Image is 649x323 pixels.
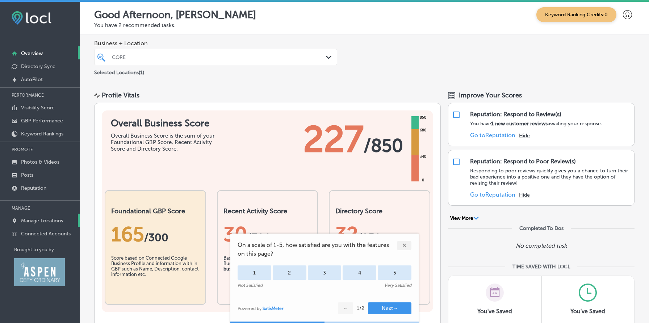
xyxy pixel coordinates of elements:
a: SatisMeter [263,306,284,311]
p: GBP Performance [21,118,63,124]
strong: 1 new customer reviews [491,121,548,127]
p: Photos & Videos [21,159,59,165]
p: Responding to poor reviews quickly gives you a chance to turn their bad experience into a positiv... [470,168,631,186]
span: Keyword Ranking Credits: 0 [536,7,616,22]
button: Hide [519,133,530,139]
div: Completed To Dos [519,225,564,231]
h3: You've Saved [570,308,605,315]
span: 227 [303,118,364,161]
a: Go toReputation [470,132,515,139]
h2: Foundational GBP Score [111,207,200,215]
div: Reputation: Respond to Poor Review(s) [470,158,576,165]
div: TIME SAVED WITH LOCL [512,264,570,270]
span: Improve Your Scores [459,91,522,99]
p: You have 2 recommended tasks. [94,22,635,29]
span: On a scale of 1-5, how satisfied are you with the features on this page? [238,241,397,258]
p: Connected Accounts [21,231,71,237]
div: 0 [420,177,426,183]
div: Very Satisfied [384,283,411,288]
div: ✕ [397,241,411,250]
p: Manage Locations [21,218,63,224]
div: 165 [111,222,200,246]
p: You have awaiting your response. [470,121,602,127]
button: Hide [519,192,530,198]
span: /250 [358,231,381,244]
p: Brought to you by [14,247,80,252]
div: 1 [238,265,271,280]
div: Reputation: Respond to Review(s) [470,111,561,118]
p: Posts [21,172,33,178]
h2: Recent Activity Score [223,207,312,215]
div: Overall Business Score is the sum of your Foundational GBP Score, Recent Activity Score and Direc... [111,133,219,152]
div: CORE [112,54,327,60]
p: Good Afternoon, [PERSON_NAME] [94,9,256,21]
div: Profile Vitals [102,91,139,99]
span: / 850 [364,135,403,156]
div: 850 [418,115,428,121]
img: fda3e92497d09a02dc62c9cd864e3231.png [12,11,51,25]
button: View More [448,215,481,222]
div: 1 / 2 [357,305,364,311]
div: Not Satisfied [238,283,263,288]
div: Powered by [238,306,284,311]
div: 3 [308,265,342,280]
img: Aspen [14,258,65,286]
button: ← [338,302,353,314]
h1: Overall Business Score [111,118,219,129]
p: Reputation [21,185,46,191]
span: Business + Location [94,40,337,47]
h2: Directory Score [335,207,424,215]
button: Next→ [368,302,411,314]
div: Score based on Connected Google Business Profile and information with in GBP such as Name, Descri... [111,255,200,291]
span: / 300 [144,231,168,244]
b: promoting your business [223,261,293,272]
div: 680 [418,127,428,133]
div: 2 [273,265,306,280]
p: Directory Sync [21,63,55,70]
p: AutoPilot [21,76,43,83]
div: Based on of your Google Business Profile . [223,255,312,291]
a: Go toReputation [470,191,515,198]
div: 5 [378,265,411,280]
div: 4 [343,265,376,280]
p: Overview [21,50,43,56]
span: /300 [247,231,271,244]
div: 30 [223,222,312,246]
div: 340 [418,154,428,160]
p: Keyword Rankings [21,131,63,137]
h3: You've Saved [477,308,512,315]
p: Selected Locations ( 1 ) [94,67,144,76]
p: Visibility Score [21,105,55,111]
p: No completed task [516,242,567,249]
div: 32 [335,222,424,246]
